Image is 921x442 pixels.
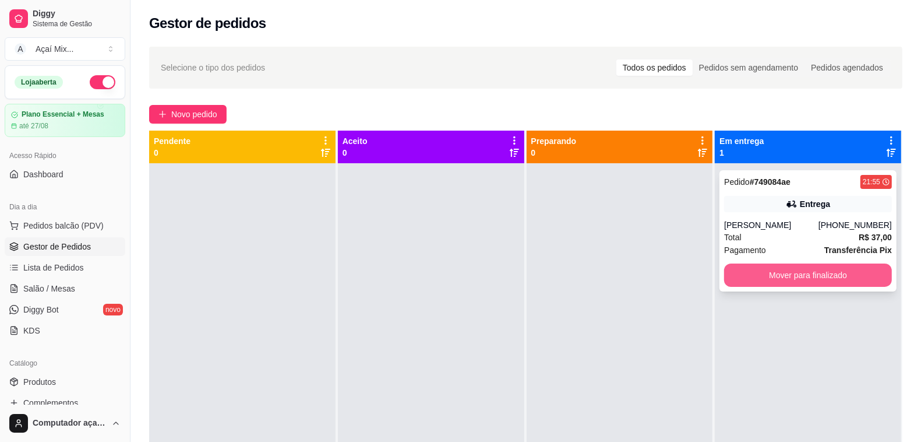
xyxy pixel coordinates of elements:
div: Entrega [800,198,830,210]
a: Complementos [5,394,125,412]
div: Acesso Rápido [5,146,125,165]
span: A [15,43,26,55]
p: 0 [343,147,368,159]
div: 21:55 [863,177,880,187]
button: Mover para finalizado [724,264,892,287]
button: Alterar Status [90,75,115,89]
a: DiggySistema de Gestão [5,5,125,33]
p: Pendente [154,135,190,147]
a: Lista de Pedidos [5,258,125,277]
span: Pedido [724,177,750,187]
p: 1 [719,147,764,159]
button: Novo pedido [149,105,227,124]
a: Dashboard [5,165,125,184]
strong: Transferência Pix [824,245,892,255]
a: Plano Essencial + Mesasaté 27/08 [5,104,125,137]
p: Aceito [343,135,368,147]
span: Produtos [23,376,56,388]
span: KDS [23,325,40,336]
span: Lista de Pedidos [23,262,84,273]
a: Salão / Mesas [5,279,125,298]
div: Açaí Mix ... [36,43,73,55]
h2: Gestor de pedidos [149,14,266,33]
a: Diggy Botnovo [5,300,125,319]
strong: R$ 37,00 [859,233,892,242]
span: Pedidos balcão (PDV) [23,220,104,231]
a: KDS [5,321,125,340]
article: até 27/08 [19,121,48,131]
a: Gestor de Pedidos [5,237,125,256]
div: [PERSON_NAME] [724,219,818,231]
div: Pedidos agendados [804,59,890,76]
div: Catálogo [5,354,125,373]
button: Pedidos balcão (PDV) [5,216,125,235]
p: 0 [531,147,577,159]
button: Computador açaí Mix [5,409,125,437]
article: Plano Essencial + Mesas [22,110,104,119]
span: Diggy Bot [23,304,59,315]
span: Pagamento [724,244,766,257]
p: 0 [154,147,190,159]
span: Gestor de Pedidos [23,241,91,252]
div: Pedidos sem agendamento [693,59,804,76]
span: Dashboard [23,169,63,180]
span: Computador açaí Mix [33,418,107,429]
p: Preparando [531,135,577,147]
div: Dia a dia [5,198,125,216]
div: Loja aberta [15,76,63,89]
strong: # 749084ae [750,177,791,187]
span: Total [724,231,742,244]
span: Complementos [23,397,78,409]
span: Diggy [33,9,121,19]
div: Todos os pedidos [616,59,693,76]
p: Em entrega [719,135,764,147]
span: plus [158,110,167,118]
span: Salão / Mesas [23,283,75,294]
div: [PHONE_NUMBER] [818,219,892,231]
span: Sistema de Gestão [33,19,121,29]
button: Select a team [5,37,125,61]
span: Selecione o tipo dos pedidos [161,61,265,74]
a: Produtos [5,373,125,391]
span: Novo pedido [171,108,217,121]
